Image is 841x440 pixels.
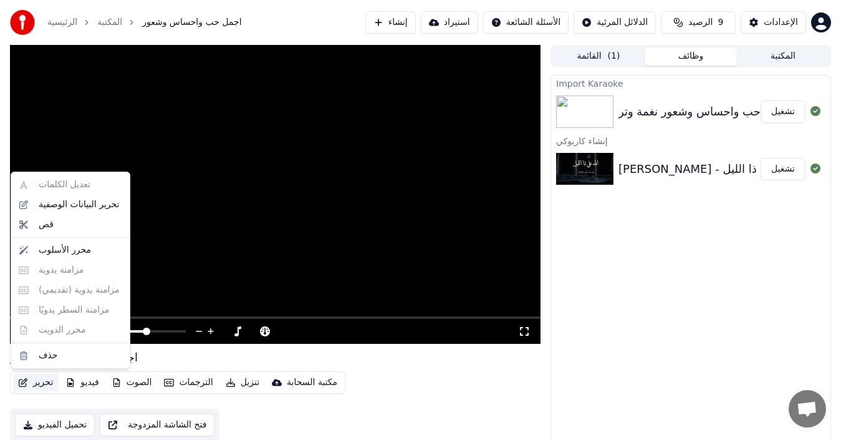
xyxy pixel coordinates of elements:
[718,16,723,29] span: 9
[764,16,798,29] div: الإعدادات
[39,244,91,257] div: محرر الأسلوب
[761,158,805,180] button: تشغيل
[142,16,241,29] span: اجمل حب واحساس وشعور
[39,350,58,362] div: حذف
[574,11,656,34] button: الدلائل المرئية
[688,16,713,29] span: الرصيد
[551,133,830,148] div: إنشاء كاريوكي
[15,414,95,436] button: تحميل الفيديو
[13,374,58,391] button: تحرير
[421,11,478,34] button: استيراد
[60,374,103,391] button: فيديو
[287,376,337,389] div: مكتبة السحابة
[645,47,737,66] button: وظائف
[39,218,54,231] div: قص
[737,47,829,66] button: المكتبة
[97,16,122,29] a: المكتبة
[483,11,569,34] button: الأسئلة الشائعة
[159,374,218,391] button: الترجمات
[618,103,812,120] div: انتي اجمل حب واحساس وشعور نغمة وتر
[551,76,830,90] div: Import Karaoke
[10,349,138,366] div: اجمل حب واحساس وشعور
[47,16,77,29] a: الرئيسية
[789,390,826,428] a: دردشة مفتوحة
[10,10,35,35] img: youka
[39,198,119,211] div: تحرير البيانات الوصفية
[761,100,805,123] button: تشغيل
[47,16,242,29] nav: breadcrumb
[741,11,806,34] button: الإعدادات
[552,47,645,66] button: القائمة
[107,374,157,391] button: الصوت
[221,374,264,391] button: تنزيل
[608,50,620,62] span: ( 1 )
[661,11,736,34] button: الرصيد9
[365,11,416,34] button: إنشاء
[100,414,214,436] button: فتح الشاشة المزدوجة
